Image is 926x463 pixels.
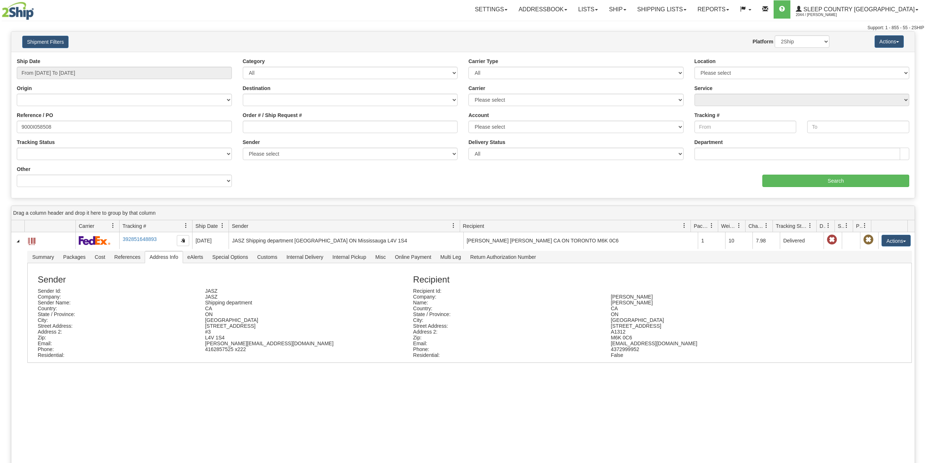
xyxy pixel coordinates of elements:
[705,219,718,232] a: Packages filter column settings
[605,329,803,335] div: A1312
[32,300,199,306] div: Sender Name:
[32,346,199,352] div: Phone:
[32,329,199,335] div: Address 2:
[408,294,605,300] div: Company:
[199,306,367,311] div: CA
[195,222,218,230] span: Ship Date
[863,235,874,245] span: Pickup Not Assigned
[856,222,862,230] span: Pickup Status
[408,300,605,306] div: Name:
[468,139,505,146] label: Delivery Status
[28,251,58,263] span: Summary
[14,237,22,245] a: Collapse
[199,335,367,341] div: L4V 1S4
[752,38,773,45] label: Platform
[199,323,367,329] div: [STREET_ADDRESS]
[17,112,53,119] label: Reference / PO
[827,235,837,245] span: Late
[752,232,780,249] td: 7.98
[605,311,803,317] div: ON
[32,352,199,358] div: Residential:
[909,194,925,269] iframe: chat widget
[469,0,513,19] a: Settings
[408,352,605,358] div: Residential:
[122,222,146,230] span: Tracking #
[694,112,720,119] label: Tracking #
[183,251,208,263] span: eAlerts
[110,251,145,263] span: References
[79,236,110,245] img: 2 - FedEx Express®
[79,222,94,230] span: Carrier
[605,346,803,352] div: 4372999952
[776,222,808,230] span: Tracking Status
[694,58,716,65] label: Location
[32,323,199,329] div: Street Address:
[605,300,803,306] div: [PERSON_NAME]
[17,166,30,173] label: Other
[882,235,911,246] button: Actions
[17,85,32,92] label: Origin
[2,25,924,31] div: Support: 1 - 855 - 55 - 2SHIP
[408,306,605,311] div: Country:
[859,219,871,232] a: Pickup Status filter column settings
[32,294,199,300] div: Company:
[807,121,909,133] input: To
[229,232,463,249] td: JASZ Shipping department [GEOGRAPHIC_DATA] ON Mississauga L4V 1S4
[694,85,713,92] label: Service
[32,288,199,294] div: Sender Id:
[408,288,605,294] div: Recipient Id:
[468,112,489,119] label: Account
[822,219,834,232] a: Delivery Status filter column settings
[698,232,725,249] td: 1
[605,323,803,329] div: [STREET_ADDRESS]
[468,58,498,65] label: Carrier Type
[32,311,199,317] div: State / Province:
[748,222,764,230] span: Charge
[632,0,692,19] a: Shipping lists
[199,288,367,294] div: JASZ
[760,219,773,232] a: Charge filter column settings
[208,251,252,263] span: Special Options
[199,341,367,346] div: [PERSON_NAME][EMAIL_ADDRESS][DOMAIN_NAME]
[243,85,271,92] label: Destination
[192,232,229,249] td: [DATE]
[725,232,752,249] td: 10
[22,36,69,48] button: Shipment Filters
[463,232,698,249] td: [PERSON_NAME] [PERSON_NAME] CA ON TORONTO M6K 0C6
[605,317,803,323] div: [GEOGRAPHIC_DATA]
[107,219,119,232] a: Carrier filter column settings
[408,341,605,346] div: Email:
[678,219,690,232] a: Recipient filter column settings
[408,317,605,323] div: City:
[436,251,466,263] span: Multi Leg
[838,222,844,230] span: Shipment Issues
[408,335,605,341] div: Zip:
[32,306,199,311] div: Country:
[802,6,915,12] span: Sleep Country [GEOGRAPHIC_DATA]
[371,251,390,263] span: Misc
[180,219,192,232] a: Tracking # filter column settings
[605,294,803,300] div: [PERSON_NAME]
[390,251,436,263] span: Online Payment
[17,58,40,65] label: Ship Date
[199,294,367,300] div: JASZ
[605,306,803,311] div: CA
[875,35,904,48] button: Actions
[790,0,924,19] a: Sleep Country [GEOGRAPHIC_DATA] 2044 / [PERSON_NAME]
[145,251,183,263] span: Address Info
[199,311,367,317] div: ON
[177,235,189,246] button: Copy to clipboard
[32,335,199,341] div: Zip:
[804,219,816,232] a: Tracking Status filter column settings
[468,85,485,92] label: Carrier
[603,0,631,19] a: Ship
[796,11,851,19] span: 2044 / [PERSON_NAME]
[605,352,803,358] div: False
[199,329,367,335] div: #3
[232,222,248,230] span: Sender
[243,58,265,65] label: Category
[408,329,605,335] div: Address 2:
[199,346,367,352] div: 4162857525 x222
[408,323,605,329] div: Street Address:
[762,175,909,187] input: Search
